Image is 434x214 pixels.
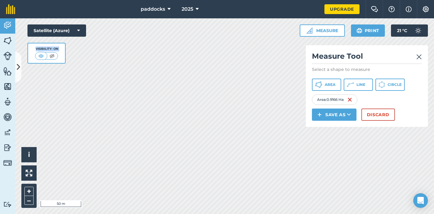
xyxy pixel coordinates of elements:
[325,82,335,87] span: Area
[3,67,12,76] img: svg+xml;base64,PHN2ZyB4bWxucz0iaHR0cDovL3d3dy53My5vcmcvMjAwMC9zdmciIHdpZHRoPSI1NiIgaGVpZ2h0PSI2MC...
[406,6,412,13] img: svg+xml;base64,PHN2ZyB4bWxucz0iaHR0cDovL3d3dy53My5vcmcvMjAwMC9zdmciIHdpZHRoPSIxNyIgaGVpZ2h0PSIxNy...
[351,24,385,37] button: Print
[312,79,341,91] button: Area
[141,6,165,13] span: paddocks
[3,113,12,122] img: svg+xml;base64,PD94bWwgdmVyc2lvbj0iMS4wIiBlbmNvZGluZz0idXRmLTgiPz4KPCEtLSBHZW5lcmF0b3I6IEFkb2JlIE...
[21,147,37,162] button: i
[344,79,373,91] button: Line
[317,111,322,118] img: svg+xml;base64,PHN2ZyB4bWxucz0iaHR0cDovL3d3dy53My5vcmcvMjAwMC9zdmciIHdpZHRoPSIxNCIgaGVpZ2h0PSIyNC...
[347,96,352,103] img: svg+xml;base64,PHN2ZyB4bWxucz0iaHR0cDovL3d3dy53My5vcmcvMjAwMC9zdmciIHdpZHRoPSIxNiIgaGVpZ2h0PSIyNC...
[3,82,12,91] img: svg+xml;base64,PHN2ZyB4bWxucz0iaHR0cDovL3d3dy53My5vcmcvMjAwMC9zdmciIHdpZHRoPSI1NiIgaGVpZ2h0PSI2MC...
[312,109,356,121] button: Save as
[3,201,12,207] img: svg+xml;base64,PD94bWwgdmVyc2lvbj0iMS4wIiBlbmNvZGluZz0idXRmLTgiPz4KPCEtLSBHZW5lcmF0b3I6IEFkb2JlIE...
[6,4,15,14] img: fieldmargin Logo
[182,6,193,13] span: 2025
[3,21,12,30] img: svg+xml;base64,PD94bWwgdmVyc2lvbj0iMS4wIiBlbmNvZGluZz0idXRmLTgiPz4KPCEtLSBHZW5lcmF0b3I6IEFkb2JlIE...
[324,4,360,14] a: Upgrade
[3,143,12,152] img: svg+xml;base64,PD94bWwgdmVyc2lvbj0iMS4wIiBlbmNvZGluZz0idXRmLTgiPz4KPCEtLSBHZW5lcmF0b3I6IEFkb2JlIE...
[422,6,429,12] img: A cog icon
[27,24,86,37] button: Satellite (Azure)
[300,24,345,37] button: Measure
[412,24,424,37] img: svg+xml;base64,PD94bWwgdmVyc2lvbj0iMS4wIiBlbmNvZGluZz0idXRmLTgiPz4KPCEtLSBHZW5lcmF0b3I6IEFkb2JlIE...
[361,109,395,121] button: Discard
[388,82,402,87] span: Circle
[26,170,32,176] img: Four arrows, one pointing top left, one top right, one bottom right and the last bottom left
[371,6,378,12] img: Two speech bubbles overlapping with the left bubble in the forefront
[28,151,30,158] span: i
[375,79,405,91] button: Circle
[416,53,422,61] img: svg+xml;base64,PHN2ZyB4bWxucz0iaHR0cDovL3d3dy53My5vcmcvMjAwMC9zdmciIHdpZHRoPSIyMiIgaGVpZ2h0PSIzMC...
[312,66,422,72] p: Select a shape to measure
[3,128,12,137] img: svg+xml;base64,PD94bWwgdmVyc2lvbj0iMS4wIiBlbmNvZGluZz0idXRmLTgiPz4KPCEtLSBHZW5lcmF0b3I6IEFkb2JlIE...
[37,53,45,59] img: svg+xml;base64,PHN2ZyB4bWxucz0iaHR0cDovL3d3dy53My5vcmcvMjAwMC9zdmciIHdpZHRoPSI1MCIgaGVpZ2h0PSI0MC...
[397,24,407,37] span: 21 ° C
[3,36,12,45] img: svg+xml;base64,PHN2ZyB4bWxucz0iaHR0cDovL3d3dy53My5vcmcvMjAwMC9zdmciIHdpZHRoPSI1NiIgaGVpZ2h0PSI2MC...
[3,159,12,167] img: svg+xml;base64,PD94bWwgdmVyc2lvbj0iMS4wIiBlbmNvZGluZz0idXRmLTgiPz4KPCEtLSBHZW5lcmF0b3I6IEFkb2JlIE...
[391,24,428,37] button: 21 °C
[312,51,422,64] h2: Measure Tool
[312,94,357,105] div: Area : 0.9166 Ha
[356,27,362,34] img: svg+xml;base64,PHN2ZyB4bWxucz0iaHR0cDovL3d3dy53My5vcmcvMjAwMC9zdmciIHdpZHRoPSIxOSIgaGVpZ2h0PSIyNC...
[24,187,34,196] button: +
[35,46,58,51] div: Visibility: On
[356,82,365,87] span: Line
[48,53,56,59] img: svg+xml;base64,PHN2ZyB4bWxucz0iaHR0cDovL3d3dy53My5vcmcvMjAwMC9zdmciIHdpZHRoPSI1MCIgaGVpZ2h0PSI0MC...
[306,28,313,34] img: Ruler icon
[3,52,12,60] img: svg+xml;base64,PD94bWwgdmVyc2lvbj0iMS4wIiBlbmNvZGluZz0idXRmLTgiPz4KPCEtLSBHZW5lcmF0b3I6IEFkb2JlIE...
[3,97,12,106] img: svg+xml;base64,PD94bWwgdmVyc2lvbj0iMS4wIiBlbmNvZGluZz0idXRmLTgiPz4KPCEtLSBHZW5lcmF0b3I6IEFkb2JlIE...
[24,196,34,205] button: –
[413,193,428,208] div: Open Intercom Messenger
[388,6,395,12] img: A question mark icon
